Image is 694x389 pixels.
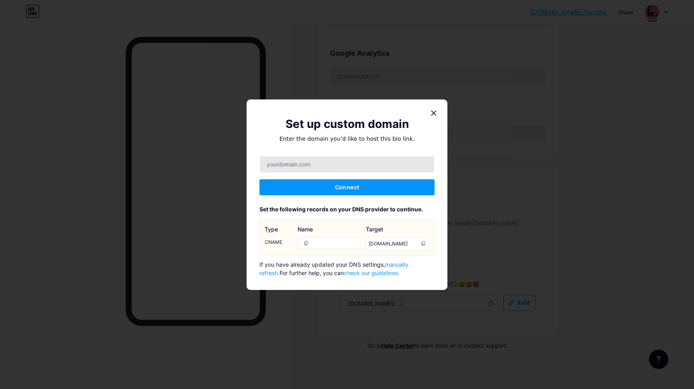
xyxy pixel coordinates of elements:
[298,225,361,233] div: Name
[259,115,435,132] div: Set up custom domain
[366,237,429,250] div: [DOMAIN_NAME]
[265,237,293,247] div: CNAME
[259,179,435,195] button: Connect
[259,260,435,277] div: If you have already updated your DNS settings, For further help, you can
[344,269,400,276] a: check our guidelines.
[335,184,359,190] span: Connect
[260,156,434,172] input: yourdomain.com
[265,225,293,233] div: Type
[259,261,408,276] span: manually refresh.
[366,225,429,233] div: Target
[259,205,435,213] div: Set the following records on your DNS provider to continue.
[259,135,435,143] p: Enter the domain you’d like to host this bio link.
